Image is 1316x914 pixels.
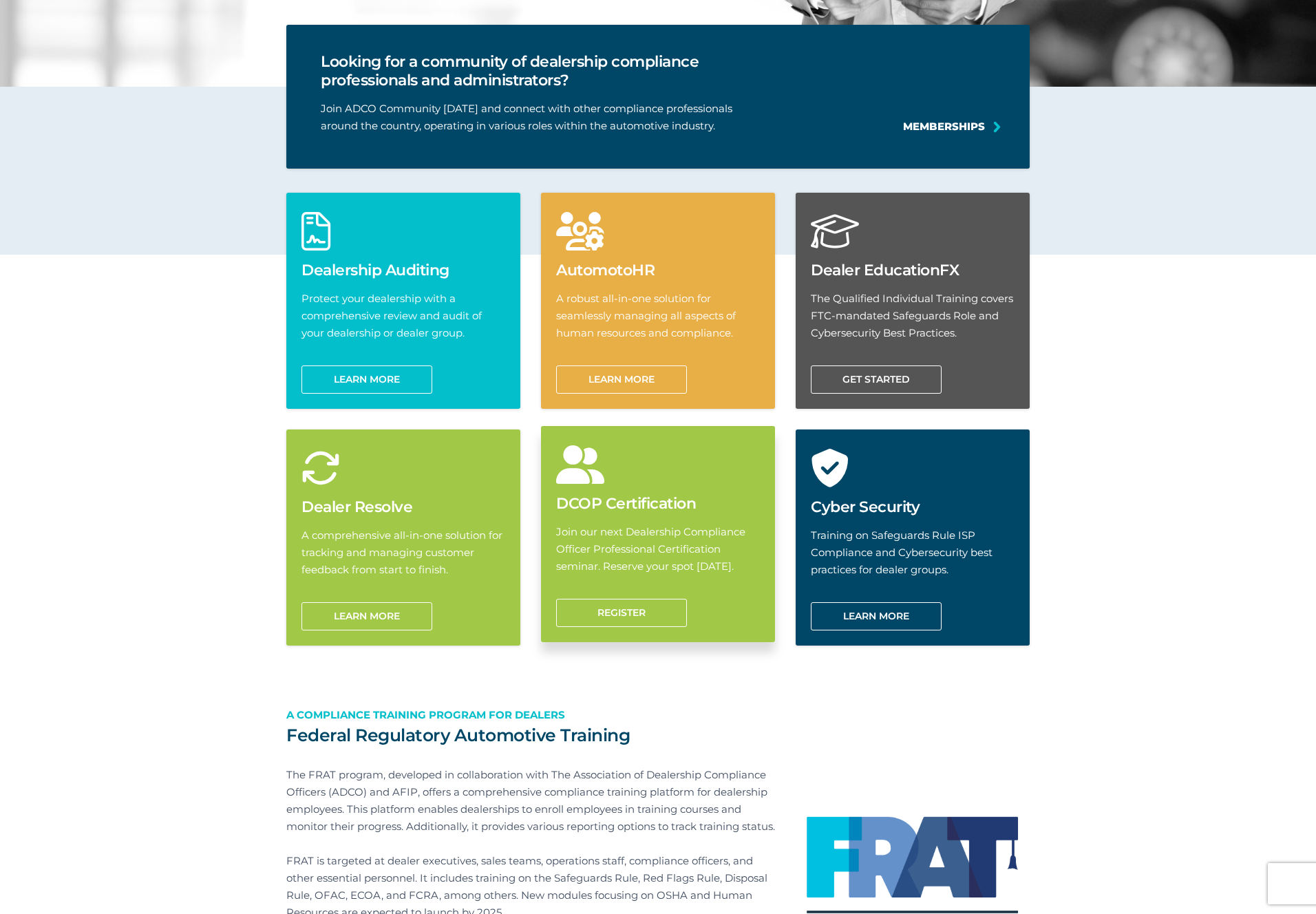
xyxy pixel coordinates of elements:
h2: Federal Regulatory Automotive Training [286,725,775,745]
h2: Dealer Resolve [301,498,505,516]
a: Get Started [811,365,942,394]
p: A robust all-in-one solution for seamlessly managing all aspects of human resources and compliance. [556,290,760,341]
p: The Qualified Individual Training covers FTC-mandated Safeguards Role and Cybersecurity Best Prac... [811,290,1015,341]
p: The FRAT program, developed in collaboration with The Association of Dealership Compliance Office... [286,766,775,835]
a: Learn more [811,602,942,630]
a: Learn More [556,365,687,394]
p: Training on Safeguards Rule ISP Compliance and Cybersecurity best practices for dealer groups. [811,527,1015,578]
a: Memberships [903,118,985,135]
h2: AutomotoHR [556,261,760,279]
p: Join ADCO Community [DATE] and connect with other compliance professionals around the country, op... [321,100,782,134]
h2: DCOP Certification [556,494,760,513]
p: Join our next Dealership Compliance Officer Professional Certification seminar. Reserve your spot... [556,523,760,575]
h2: Cyber Security [811,498,1015,516]
h2: Dealer EducationFX [811,261,1015,279]
a: Learn more [301,602,432,630]
a: Register [556,599,687,627]
p: A comprehensive all-in-one solution for tracking and managing customer feedback from start to fin... [301,527,505,578]
p: A Compliance training program for dealers [286,706,775,723]
p: Protect your dealership with a comprehensive review and audit of your dealership or dealer group. [301,290,505,341]
a: Learn more [301,365,432,394]
h2: Dealership Auditing [301,261,505,279]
